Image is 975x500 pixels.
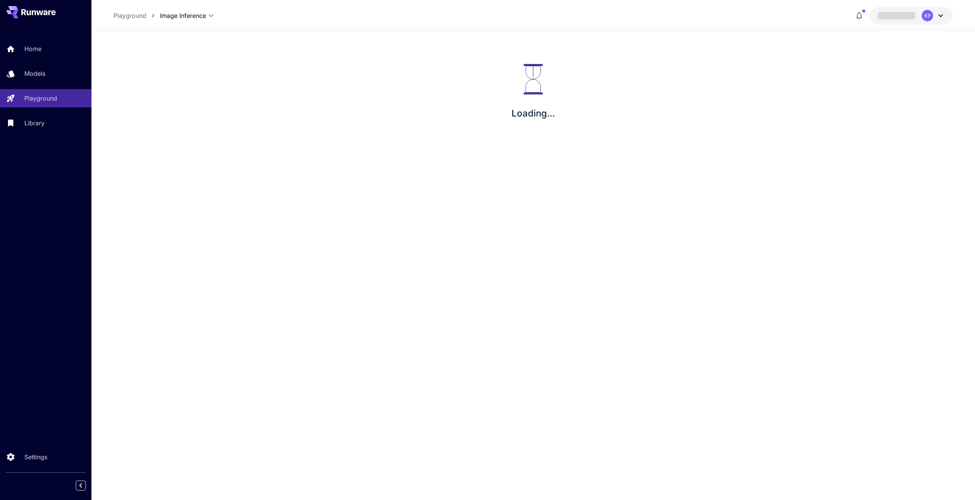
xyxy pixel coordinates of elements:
p: Loading... [511,107,555,120]
button: Collapse sidebar [76,481,86,490]
p: Playground [24,94,57,103]
p: Models [24,69,45,78]
p: Settings [24,452,47,462]
p: Library [24,118,45,128]
div: Collapse sidebar [82,479,91,492]
button: KP [870,7,953,24]
a: Playground [113,11,146,20]
span: Image Inference [160,11,206,20]
div: KP [922,10,933,21]
p: Home [24,44,42,53]
nav: breadcrumb [113,11,160,20]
